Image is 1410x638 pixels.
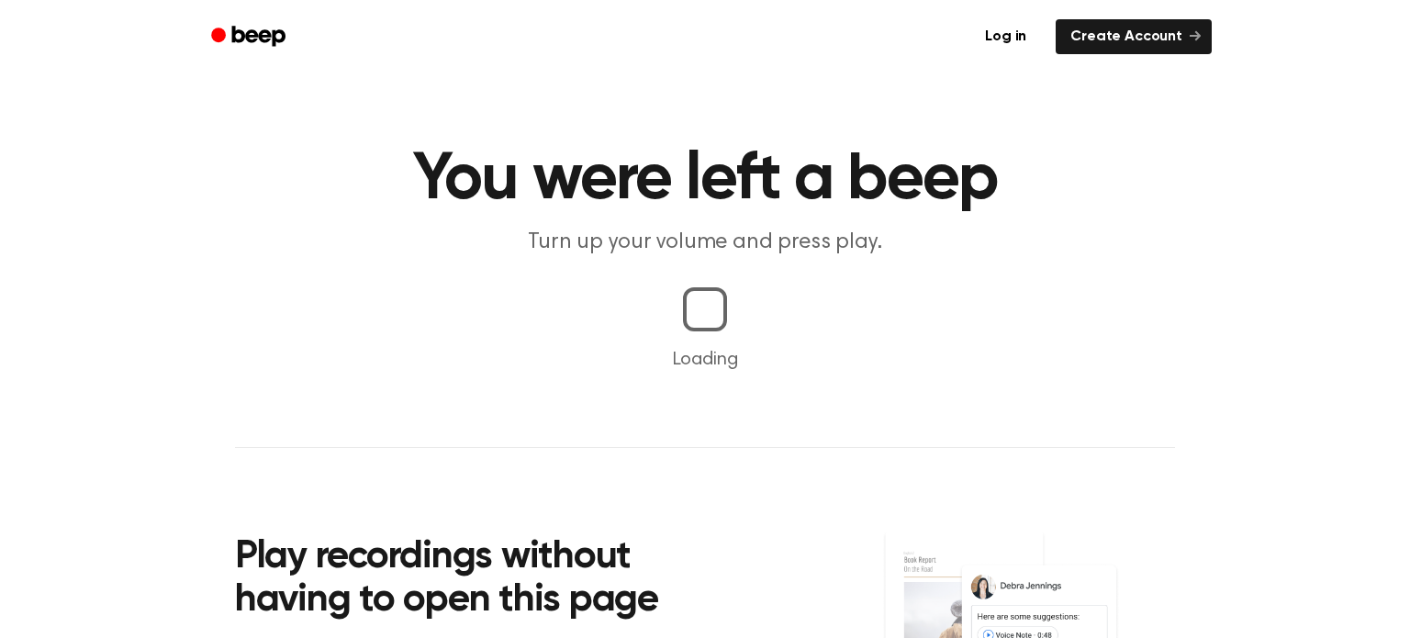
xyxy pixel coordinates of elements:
[352,228,1057,258] p: Turn up your volume and press play.
[235,147,1175,213] h1: You were left a beep
[1056,19,1212,54] a: Create Account
[967,16,1045,58] a: Log in
[198,19,302,55] a: Beep
[22,346,1388,374] p: Loading
[235,536,730,623] h2: Play recordings without having to open this page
